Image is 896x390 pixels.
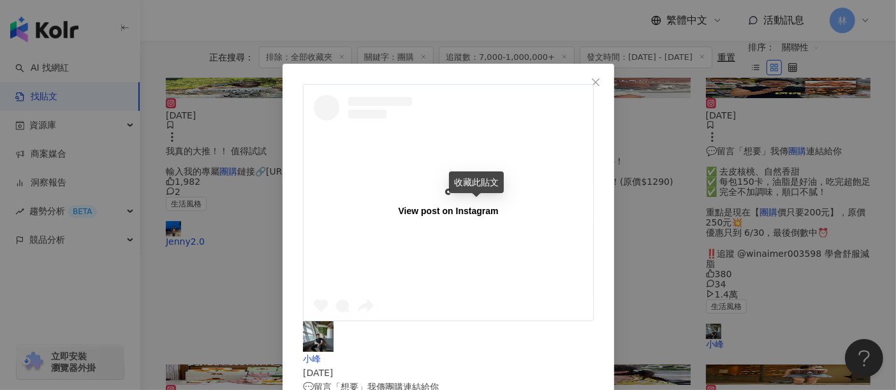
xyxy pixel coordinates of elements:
[304,85,593,321] a: View post on Instagram
[398,205,498,217] div: View post on Instagram
[303,321,334,352] img: KOL Avatar
[303,354,321,364] span: 小峰
[449,171,504,193] div: 收藏此貼文
[303,321,594,364] a: KOL Avatar小峰
[303,366,594,380] div: [DATE]
[583,69,608,95] button: Close
[591,77,601,87] span: close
